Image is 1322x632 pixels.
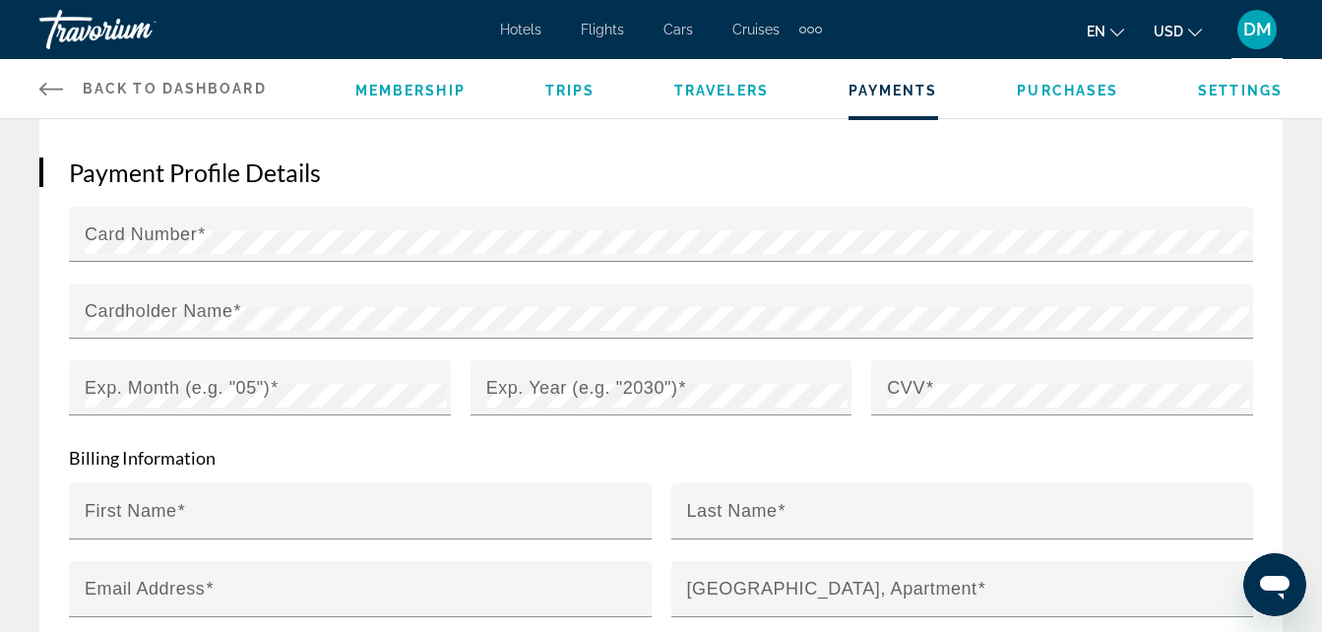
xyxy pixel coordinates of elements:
[500,22,541,37] a: Hotels
[85,378,270,398] mat-label: Exp. Month (e.g. "05")
[85,501,177,521] mat-label: First Name
[85,224,197,244] mat-label: Card Number
[1154,24,1183,39] span: USD
[849,83,938,98] a: Payments
[799,14,822,45] button: Extra navigation items
[732,22,780,37] a: Cruises
[1231,9,1283,50] button: User Menu
[486,378,678,398] mat-label: Exp. Year (e.g. "2030")
[39,4,236,55] a: Travorium
[1087,17,1124,45] button: Change language
[83,81,267,96] span: Back to Dashboard
[1017,83,1118,98] a: Purchases
[1087,24,1105,39] span: en
[69,447,1253,469] p: Billing Information
[355,83,466,98] a: Membership
[39,59,267,118] a: Back to Dashboard
[687,579,977,599] mat-label: [GEOGRAPHIC_DATA], Apartment
[1198,83,1283,98] a: Settings
[674,83,769,98] a: Travelers
[85,301,233,321] mat-label: Cardholder Name
[687,501,778,521] mat-label: Last Name
[1154,17,1202,45] button: Change currency
[887,378,925,398] mat-label: CVV
[85,579,205,599] mat-label: Email Address
[663,22,693,37] a: Cars
[1243,20,1272,39] span: DM
[581,22,624,37] a: Flights
[69,158,1253,187] h3: Payment Profile Details
[1243,553,1306,616] iframe: Button to launch messaging window
[545,83,596,98] a: Trips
